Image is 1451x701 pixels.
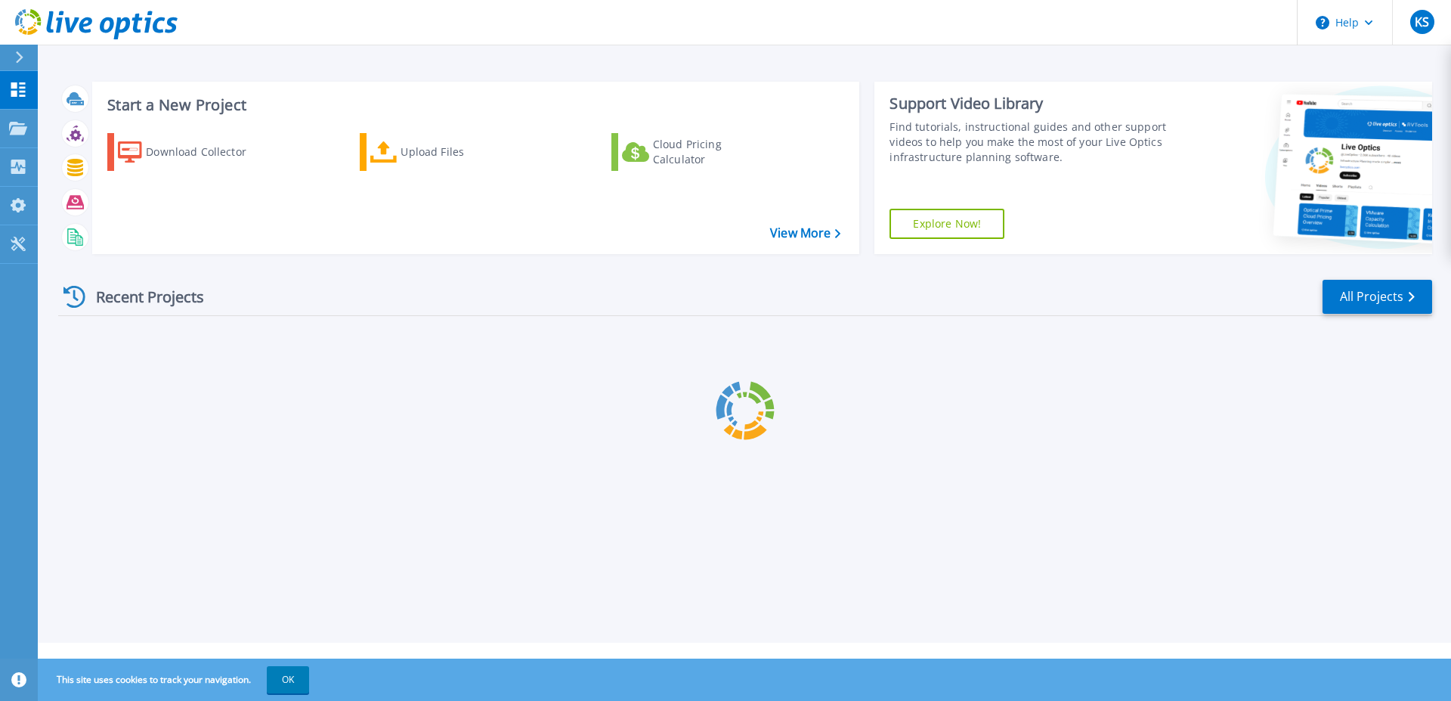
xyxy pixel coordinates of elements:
div: Find tutorials, instructional guides and other support videos to help you make the most of your L... [889,119,1174,165]
div: Download Collector [146,137,267,167]
a: Upload Files [360,133,528,171]
div: Cloud Pricing Calculator [653,137,774,167]
div: Support Video Library [889,94,1174,113]
span: This site uses cookies to track your navigation. [42,666,309,693]
a: Cloud Pricing Calculator [611,133,780,171]
span: KS [1415,16,1429,28]
a: Explore Now! [889,209,1004,239]
button: OK [267,666,309,693]
h3: Start a New Project [107,97,840,113]
div: Recent Projects [58,278,224,315]
div: Upload Files [401,137,521,167]
a: Download Collector [107,133,276,171]
a: All Projects [1323,280,1432,314]
a: View More [770,226,840,240]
